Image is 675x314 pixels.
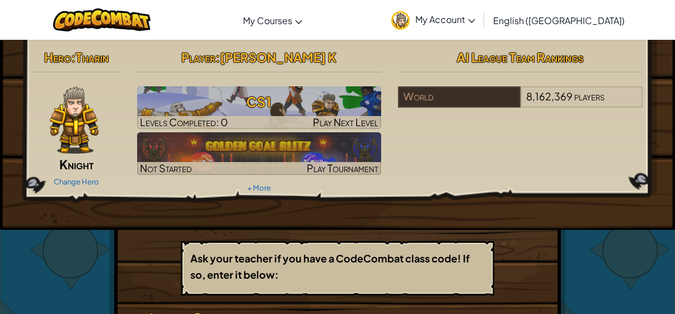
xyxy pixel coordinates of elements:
img: CodeCombat logo [53,8,151,31]
span: Tharin [76,49,109,65]
span: Not Started [140,161,192,174]
a: My Account [386,2,481,38]
img: knight-pose.png [50,86,99,154]
img: Golden Goal [137,132,382,175]
a: World8,162,369players [398,97,643,110]
h3: CS1 [137,89,382,114]
span: : [215,49,220,65]
a: Not StartedPlay Tournament [137,132,382,175]
span: My Courses [243,15,292,26]
span: 8,162,369 [526,90,573,103]
img: CS1 [137,86,382,129]
span: My Account [415,13,475,25]
a: My Courses [237,5,308,35]
span: Play Next Level [313,116,378,128]
a: Change Hero [54,177,99,186]
span: Levels Completed: 0 [140,116,228,128]
span: Play Tournament [307,161,378,174]
span: Player [181,49,215,65]
img: avatar [391,11,410,30]
span: [PERSON_NAME] K [220,49,336,65]
b: Ask your teacher if you have a CodeCombat class code! If so, enter it below: [190,252,470,281]
span: English ([GEOGRAPHIC_DATA]) [493,15,625,26]
span: AI League Team Rankings [457,49,584,65]
a: Play Next Level [137,86,382,129]
span: players [574,90,604,103]
a: + More [247,183,271,192]
div: World [398,86,520,108]
span: Hero [44,49,71,65]
span: : [71,49,76,65]
a: English ([GEOGRAPHIC_DATA]) [487,5,630,35]
span: Knight [59,156,93,172]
